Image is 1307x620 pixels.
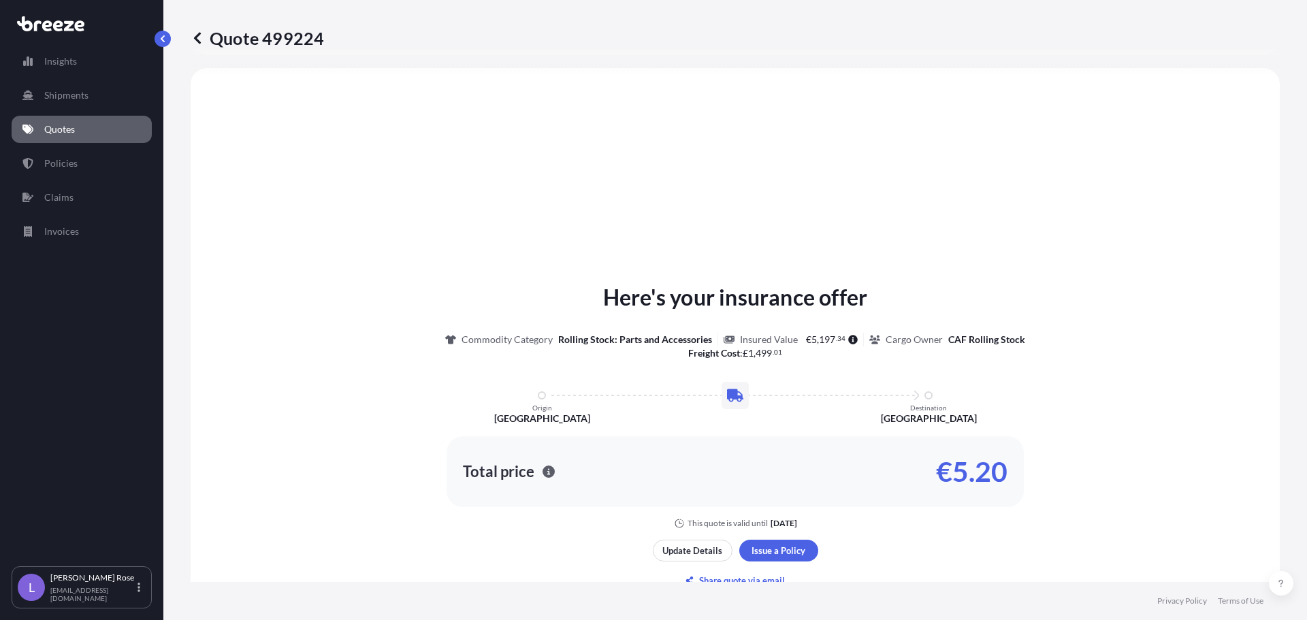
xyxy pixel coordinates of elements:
span: L [29,581,35,594]
p: : [688,346,783,360]
span: , [817,335,819,344]
span: 1 [748,348,754,358]
p: Rolling Stock: Parts and Accessories [558,333,712,346]
b: Freight Cost [688,347,740,359]
p: Here's your insurance offer [603,281,867,314]
p: Origin [532,404,552,412]
a: Claims [12,184,152,211]
p: [DATE] [771,518,797,529]
p: Destination [910,404,947,412]
span: 01 [774,350,782,355]
span: , [754,348,756,358]
a: Terms of Use [1218,595,1263,606]
button: Issue a Policy [739,540,818,561]
span: 34 [837,336,845,341]
span: € [806,335,811,344]
button: Share quote via email [653,570,818,591]
button: Update Details [653,540,732,561]
span: £ [743,348,748,358]
p: Policies [44,157,78,170]
a: Policies [12,150,152,177]
p: Insured Value [740,333,798,346]
span: . [836,336,837,341]
p: Commodity Category [462,333,553,346]
p: [GEOGRAPHIC_DATA] [494,412,590,425]
p: Issue a Policy [752,544,805,557]
p: This quote is valid until [688,518,768,529]
p: Claims [44,191,74,204]
p: €5.20 [936,461,1007,483]
p: Shipments [44,88,88,102]
p: [PERSON_NAME] Rose [50,572,135,583]
span: . [773,350,774,355]
p: [GEOGRAPHIC_DATA] [881,412,977,425]
p: Share quote via email [699,574,785,587]
a: Insights [12,48,152,75]
p: CAF Rolling Stock [948,333,1025,346]
p: Quotes [44,123,75,136]
p: [EMAIL_ADDRESS][DOMAIN_NAME] [50,586,135,602]
a: Privacy Policy [1157,595,1207,606]
p: Invoices [44,225,79,238]
a: Shipments [12,82,152,109]
span: 197 [819,335,835,344]
a: Invoices [12,218,152,245]
p: Update Details [662,544,722,557]
p: Quote 499224 [191,27,324,49]
p: Insights [44,54,77,68]
span: 499 [756,348,772,358]
a: Quotes [12,116,152,143]
p: Total price [463,465,534,478]
p: Cargo Owner [886,333,943,346]
span: 5 [811,335,817,344]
